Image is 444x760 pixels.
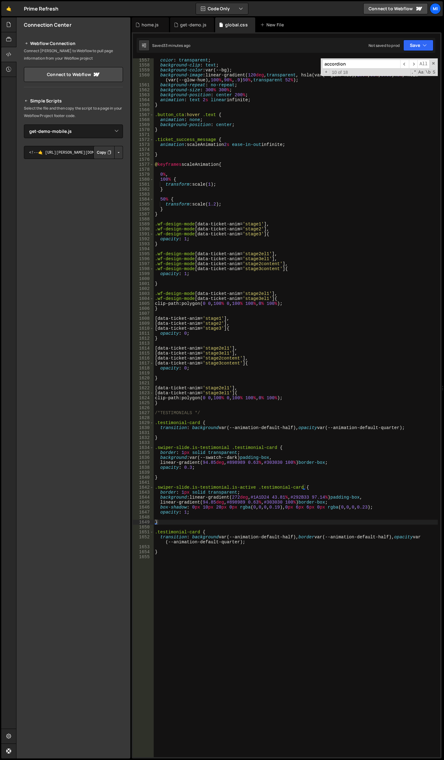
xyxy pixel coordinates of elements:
[163,43,190,48] div: 33 minutes ago
[133,207,154,212] div: 1586
[133,545,154,550] div: 1653
[133,197,154,202] div: 1584
[133,480,154,485] div: 1641
[24,229,124,285] iframe: YouTube video player
[133,331,154,336] div: 1611
[133,73,154,83] div: 1560
[133,485,154,490] div: 1642
[133,202,154,207] div: 1585
[133,386,154,391] div: 1622
[133,515,154,520] div: 1648
[329,70,351,75] span: 10 of 18
[133,227,154,232] div: 1590
[133,341,154,346] div: 1613
[133,177,154,182] div: 1580
[133,271,154,276] div: 1599
[180,22,206,28] div: get-demo.js
[133,460,154,465] div: 1637
[133,301,154,306] div: 1605
[322,60,400,69] input: Search for
[225,22,248,28] div: global.css
[410,69,417,75] span: RegExp Search
[133,391,154,396] div: 1623
[24,146,123,159] textarea: <!--🤙 [URL][PERSON_NAME][DOMAIN_NAME]> <script>document.addEventListener("DOMContentLoaded", func...
[24,97,123,105] h2: Simple Scripts
[133,276,154,281] div: 1600
[133,435,154,440] div: 1632
[133,291,154,296] div: 1603
[133,68,154,73] div: 1559
[133,232,154,237] div: 1591
[133,167,154,172] div: 1578
[133,58,154,63] div: 1557
[425,69,431,75] span: Whole Word Search
[133,306,154,311] div: 1606
[133,237,154,242] div: 1592
[432,69,436,75] span: Search In Selection
[133,247,154,251] div: 1594
[133,366,154,371] div: 1618
[24,67,123,82] a: Connect to Webflow
[363,3,428,14] a: Connect to Webflow
[133,192,154,197] div: 1583
[133,152,154,157] div: 1575
[133,554,154,559] div: 1655
[133,122,154,127] div: 1569
[133,405,154,410] div: 1626
[133,107,154,112] div: 1566
[133,500,154,505] div: 1645
[133,351,154,356] div: 1615
[133,217,154,222] div: 1588
[417,60,430,69] span: Alt-Enter
[133,117,154,122] div: 1568
[24,40,123,47] h2: Webflow Connection
[133,127,154,132] div: 1570
[133,137,154,142] div: 1572
[133,97,154,102] div: 1564
[133,530,154,535] div: 1651
[133,261,154,266] div: 1597
[133,400,154,405] div: 1625
[133,430,154,435] div: 1631
[133,455,154,460] div: 1636
[133,93,154,97] div: 1563
[133,490,154,495] div: 1643
[133,311,154,316] div: 1607
[133,212,154,217] div: 1587
[133,376,154,381] div: 1620
[133,505,154,510] div: 1646
[133,336,154,341] div: 1612
[133,470,154,475] div: 1639
[133,63,154,68] div: 1558
[133,281,154,286] div: 1601
[133,550,154,554] div: 1654
[93,146,123,159] div: Button group with nested dropdown
[133,142,154,147] div: 1573
[400,60,409,69] span: ​
[133,162,154,167] div: 1577
[133,222,154,227] div: 1589
[133,296,154,301] div: 1604
[24,169,124,225] iframe: YouTube video player
[403,40,433,51] button: Save
[133,465,154,470] div: 1638
[133,172,154,177] div: 1579
[133,361,154,366] div: 1617
[133,83,154,88] div: 1561
[133,356,154,361] div: 1616
[24,105,123,120] p: Select the file and then copy the script to a page in your Webflow Project footer code.
[430,3,441,14] div: Mi
[133,321,154,326] div: 1609
[133,525,154,530] div: 1650
[152,43,190,48] div: Saved
[24,47,123,62] p: Connect [PERSON_NAME] to Webflow to pull page information from your Webflow project
[260,22,286,28] div: New File
[133,381,154,386] div: 1621
[133,346,154,351] div: 1614
[133,410,154,415] div: 1627
[133,242,154,247] div: 1593
[133,535,154,545] div: 1652
[196,3,248,14] button: Code Only
[323,69,329,75] span: Toggle Replace mode
[133,475,154,480] div: 1640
